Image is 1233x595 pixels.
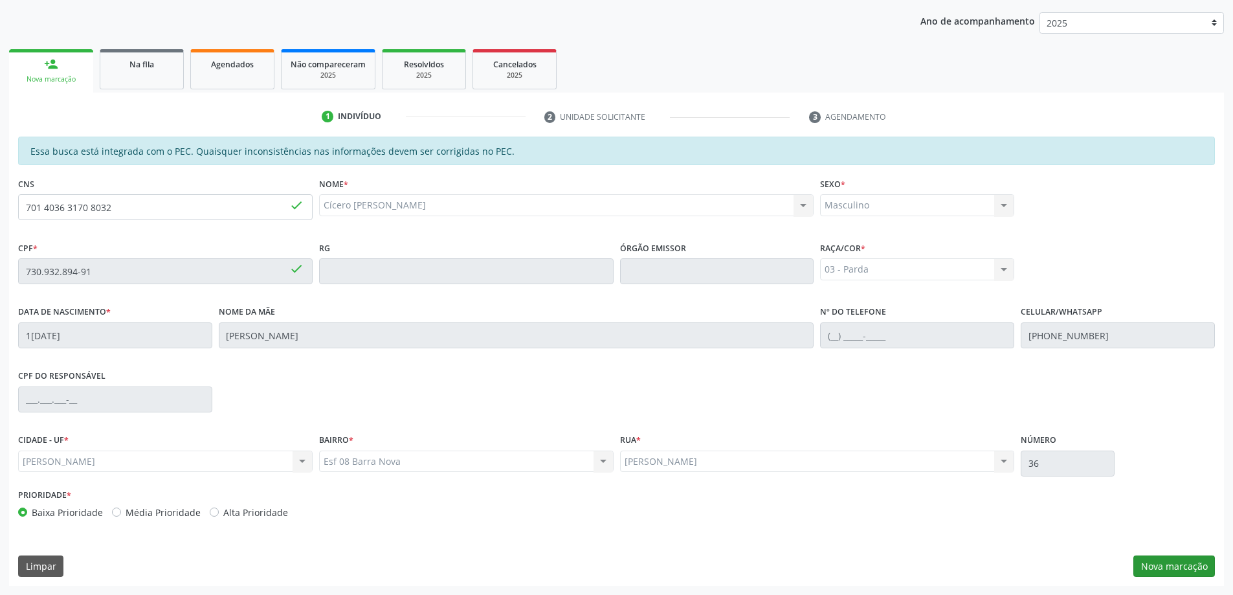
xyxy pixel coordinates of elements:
[18,387,212,412] input: ___.___.___-__
[820,238,865,258] label: Raça/cor
[820,322,1014,348] input: (__) _____-_____
[129,59,154,70] span: Na fila
[18,302,111,322] label: Data de nascimento
[18,366,106,387] label: CPF do responsável
[319,431,353,451] label: BAIRRO
[820,174,845,194] label: Sexo
[18,74,84,84] div: Nova marcação
[18,322,212,348] input: __/__/____
[291,71,366,80] div: 2025
[219,302,275,322] label: Nome da mãe
[18,137,1215,165] div: Essa busca está integrada com o PEC. Quaisquer inconsistências nas informações devem ser corrigid...
[1021,322,1215,348] input: (__) _____-_____
[620,431,641,451] label: Rua
[18,238,38,258] label: CPF
[322,111,333,122] div: 1
[18,431,69,451] label: CIDADE - UF
[820,302,886,322] label: Nº do Telefone
[211,59,254,70] span: Agendados
[18,486,71,506] label: Prioridade
[289,198,304,212] span: done
[18,174,34,194] label: CNS
[338,111,381,122] div: Indivíduo
[1021,302,1102,322] label: Celular/WhatsApp
[319,174,348,194] label: Nome
[289,262,304,276] span: done
[493,59,537,70] span: Cancelados
[392,71,456,80] div: 2025
[319,238,330,258] label: RG
[44,57,58,71] div: person_add
[620,238,686,258] label: Órgão emissor
[1133,556,1215,578] button: Nova marcação
[1021,431,1056,451] label: Número
[32,506,103,519] label: Baixa Prioridade
[404,59,444,70] span: Resolvidos
[126,506,201,519] label: Média Prioridade
[482,71,547,80] div: 2025
[291,59,366,70] span: Não compareceram
[920,12,1035,28] p: Ano de acompanhamento
[223,506,288,519] label: Alta Prioridade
